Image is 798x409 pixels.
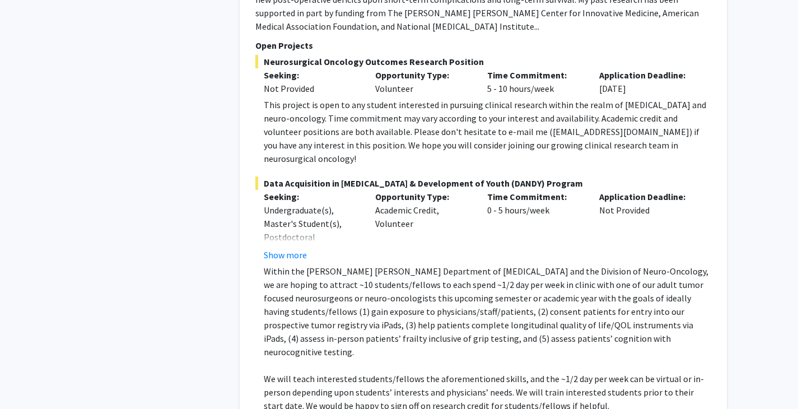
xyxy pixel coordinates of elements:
[479,190,591,262] div: 0 - 5 hours/week
[479,68,591,95] div: 5 - 10 hours/week
[264,68,359,82] p: Seeking:
[264,98,711,165] div: This project is open to any student interested in pursuing clinical research within the realm of ...
[599,68,694,82] p: Application Deadline:
[264,264,711,359] p: Within the [PERSON_NAME] [PERSON_NAME] Department of [MEDICAL_DATA] and the Division of Neuro-Onc...
[375,68,470,82] p: Opportunity Type:
[8,359,48,401] iframe: Chat
[487,190,582,203] p: Time Commitment:
[367,190,479,262] div: Academic Credit, Volunteer
[591,68,703,95] div: [DATE]
[264,203,359,298] div: Undergraduate(s), Master's Student(s), Postdoctoral Researcher(s) / Research Staff, Medical Resid...
[255,39,711,52] p: Open Projects
[367,68,479,95] div: Volunteer
[255,55,711,68] span: Neurosurgical Oncology Outcomes Research Position
[264,82,359,95] div: Not Provided
[599,190,694,203] p: Application Deadline:
[375,190,470,203] p: Opportunity Type:
[264,190,359,203] p: Seeking:
[591,190,703,262] div: Not Provided
[487,68,582,82] p: Time Commitment:
[264,248,307,262] button: Show more
[255,176,711,190] span: Data Acquisition in [MEDICAL_DATA] & Development of Youth (DANDY) Program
